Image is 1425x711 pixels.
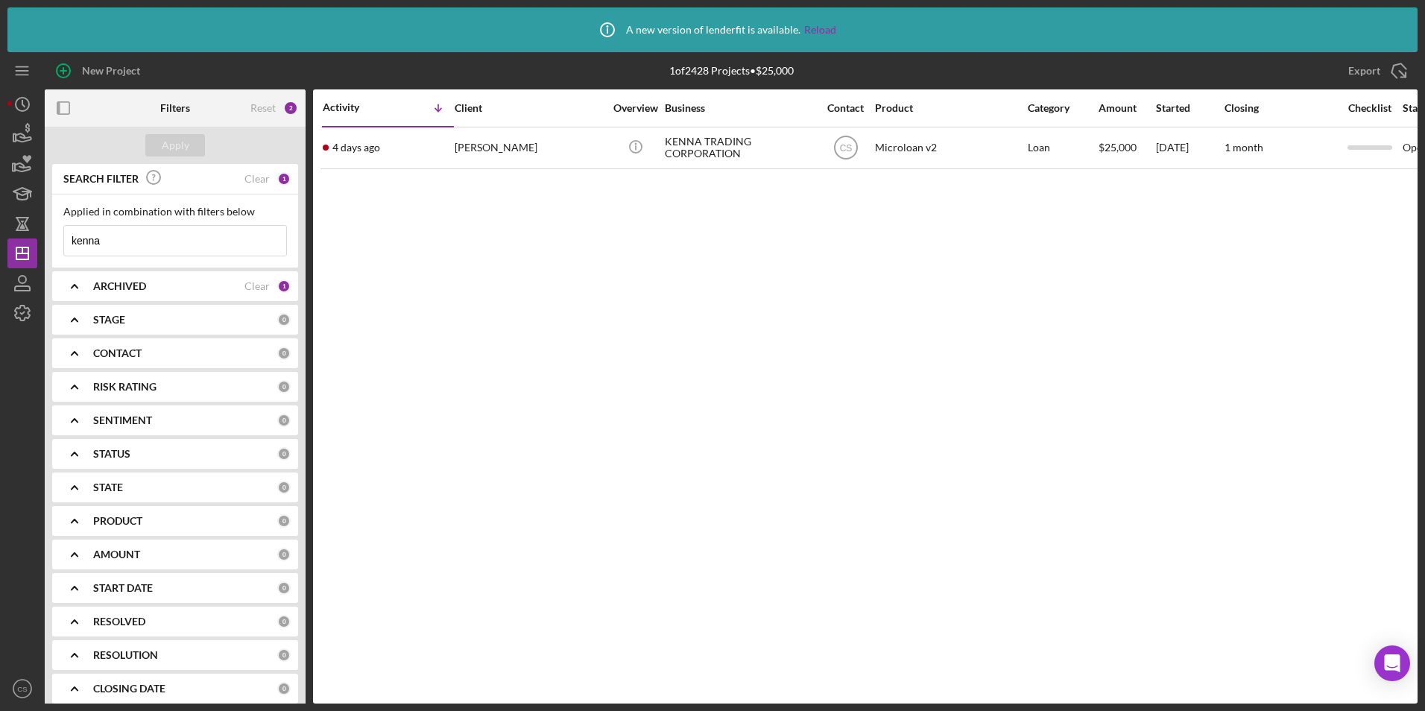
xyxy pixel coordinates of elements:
[455,102,604,114] div: Client
[1374,645,1410,681] div: Open Intercom Messenger
[1028,102,1097,114] div: Category
[277,414,291,427] div: 0
[1225,102,1336,114] div: Closing
[277,514,291,528] div: 0
[93,649,158,661] b: RESOLUTION
[1333,56,1418,86] button: Export
[7,674,37,704] button: CS
[277,648,291,662] div: 0
[1156,102,1223,114] div: Started
[1028,128,1097,168] div: Loan
[1099,102,1154,114] div: Amount
[145,134,205,157] button: Apply
[277,380,291,394] div: 0
[455,128,604,168] div: [PERSON_NAME]
[1225,141,1263,154] time: 1 month
[93,314,125,326] b: STAGE
[1099,128,1154,168] div: $25,000
[875,128,1024,168] div: Microloan v2
[804,24,836,36] a: Reload
[93,347,142,359] b: CONTACT
[665,128,814,168] div: KENNA TRADING CORPORATION
[665,102,814,114] div: Business
[1348,56,1380,86] div: Export
[875,102,1024,114] div: Product
[93,381,157,393] b: RISK RATING
[607,102,663,114] div: Overview
[93,280,146,292] b: ARCHIVED
[250,102,276,114] div: Reset
[277,347,291,360] div: 0
[1156,128,1223,168] div: [DATE]
[277,615,291,628] div: 0
[277,172,291,186] div: 1
[669,65,794,77] div: 1 of 2428 Projects • $25,000
[277,548,291,561] div: 0
[93,549,140,560] b: AMOUNT
[63,173,139,185] b: SEARCH FILTER
[323,101,388,113] div: Activity
[82,56,140,86] div: New Project
[277,481,291,494] div: 0
[162,134,189,157] div: Apply
[45,56,155,86] button: New Project
[277,447,291,461] div: 0
[93,616,145,628] b: RESOLVED
[93,481,123,493] b: STATE
[63,206,287,218] div: Applied in combination with filters below
[839,143,852,154] text: CS
[818,102,873,114] div: Contact
[283,101,298,116] div: 2
[93,448,130,460] b: STATUS
[160,102,190,114] b: Filters
[277,581,291,595] div: 0
[1338,102,1401,114] div: Checklist
[244,280,270,292] div: Clear
[93,683,165,695] b: CLOSING DATE
[277,313,291,326] div: 0
[589,11,836,48] div: A new version of lenderfit is available.
[277,279,291,293] div: 1
[244,173,270,185] div: Clear
[93,582,153,594] b: START DATE
[332,142,380,154] time: 2025-08-30 04:15
[93,414,152,426] b: SENTIMENT
[277,682,291,695] div: 0
[93,515,142,527] b: PRODUCT
[17,685,27,693] text: CS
